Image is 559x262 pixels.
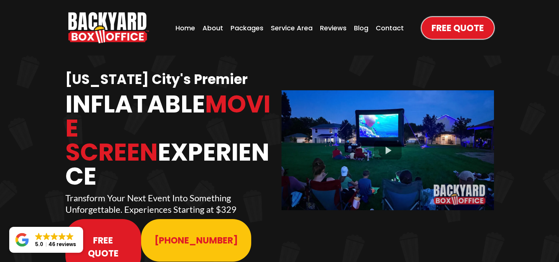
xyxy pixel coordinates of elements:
a: Home [173,21,197,35]
span: [PHONE_NUMBER] [154,234,238,247]
a: Free Quote [422,17,494,39]
a: Blog [352,21,371,35]
span: Movie Screen [65,87,270,169]
img: Backyard Box Office [68,12,149,43]
a: 913-214-1202 [141,219,251,262]
a: Service Area [269,21,315,35]
a: About [200,21,225,35]
a: https://www.backyardboxoffice.com [68,12,149,43]
h1: [US_STATE] City's Premier [65,71,278,88]
a: Packages [228,21,266,35]
h1: Inflatable Experience [65,92,278,188]
span: Free Quote [432,21,484,34]
a: Close GoogleGoogleGoogleGoogleGoogle 5.046 reviews [9,227,83,253]
span: Free Quote [79,234,128,260]
p: Transform Your Next Event Into Something Unforgettable. Experiences Starting at $329 [65,192,278,215]
a: Contact [374,21,406,35]
a: Reviews [318,21,349,35]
